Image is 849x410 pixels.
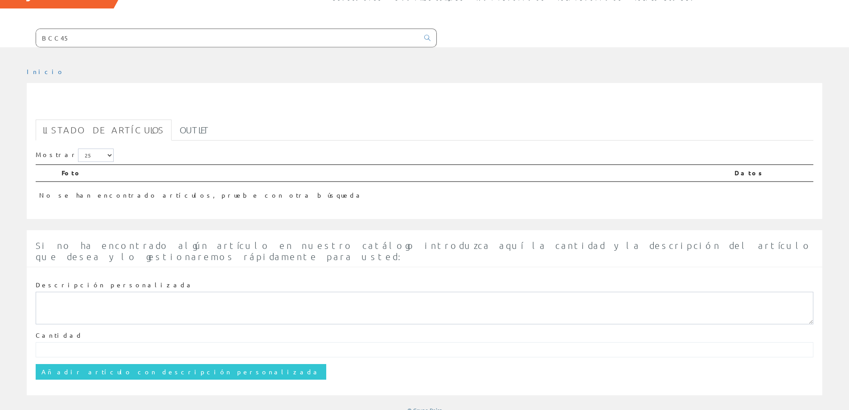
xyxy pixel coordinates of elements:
th: Foto [58,165,731,182]
label: Mostrar [36,149,114,162]
a: Inicio [27,67,65,75]
h1: BCC45 [36,97,813,115]
a: Listado de artículos [36,120,172,141]
label: Descripción personalizada [36,281,194,290]
td: No se han encontrado artículos, pruebe con otra búsqueda [36,182,731,203]
select: Mostrar [78,149,114,162]
label: Cantidad [36,331,83,340]
a: Outlet [172,120,217,141]
th: Datos [731,165,813,182]
input: Añadir artículo con descripción personalizada [36,364,326,379]
span: Si no ha encontrado algún artículo en nuestro catálogo introduzca aquí la cantidad y la descripci... [36,240,812,262]
input: Buscar ... [36,29,419,47]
